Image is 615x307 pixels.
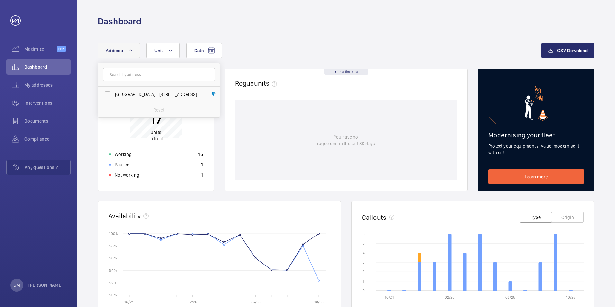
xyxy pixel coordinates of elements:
[235,79,280,87] h2: Rogue
[488,169,584,184] a: Learn more
[115,151,132,158] p: Working
[109,268,117,273] text: 94 %
[25,164,70,171] span: Any questions ?
[57,46,66,52] span: Beta
[363,232,365,236] text: 6
[488,143,584,156] p: Protect your equipment's value, modernise it with us!
[363,241,365,246] text: 5
[109,280,117,285] text: 92 %
[24,118,71,124] span: Documents
[109,256,117,260] text: 96 %
[24,46,57,52] span: Maximize
[109,293,117,297] text: 90 %
[98,43,140,58] button: Address
[24,136,71,142] span: Compliance
[363,288,365,293] text: 0
[24,100,71,106] span: Interventions
[552,212,584,223] button: Origin
[201,172,203,178] p: 1
[153,107,164,113] p: Reset
[24,64,71,70] span: Dashboard
[28,282,63,288] p: [PERSON_NAME]
[109,231,119,236] text: 100 %
[108,212,141,220] h2: Availability
[541,43,594,58] button: CSV Download
[525,86,548,121] img: marketing-card.svg
[505,295,515,300] text: 06/25
[115,162,130,168] p: Paused
[363,260,365,265] text: 3
[149,111,163,127] p: 17
[385,295,394,300] text: 10/24
[194,48,204,53] span: Date
[362,213,387,221] h2: Callouts
[186,43,222,58] button: Date
[445,295,454,300] text: 02/25
[109,244,117,248] text: 98 %
[98,15,141,27] h1: Dashboard
[557,48,588,53] span: CSV Download
[151,130,161,135] span: units
[324,69,368,75] div: Real time data
[149,129,163,142] p: in total
[154,48,163,53] span: Unit
[488,131,584,139] h2: Modernising your fleet
[363,251,365,255] text: 4
[201,162,203,168] p: 1
[314,300,324,304] text: 10/25
[363,279,364,284] text: 1
[106,48,123,53] span: Address
[124,300,134,304] text: 10/24
[520,212,552,223] button: Type
[317,134,375,147] p: You have no rogue unit in the last 30 days
[14,282,20,288] p: GM
[198,151,203,158] p: 15
[363,269,364,274] text: 2
[115,172,139,178] p: Not working
[103,68,215,81] input: Search by address
[254,79,280,87] span: units
[146,43,180,58] button: Unit
[115,91,204,98] span: [GEOGRAPHIC_DATA] - [STREET_ADDRESS]
[24,82,71,88] span: My addresses
[188,300,197,304] text: 02/25
[566,295,575,300] text: 10/25
[251,300,261,304] text: 06/25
